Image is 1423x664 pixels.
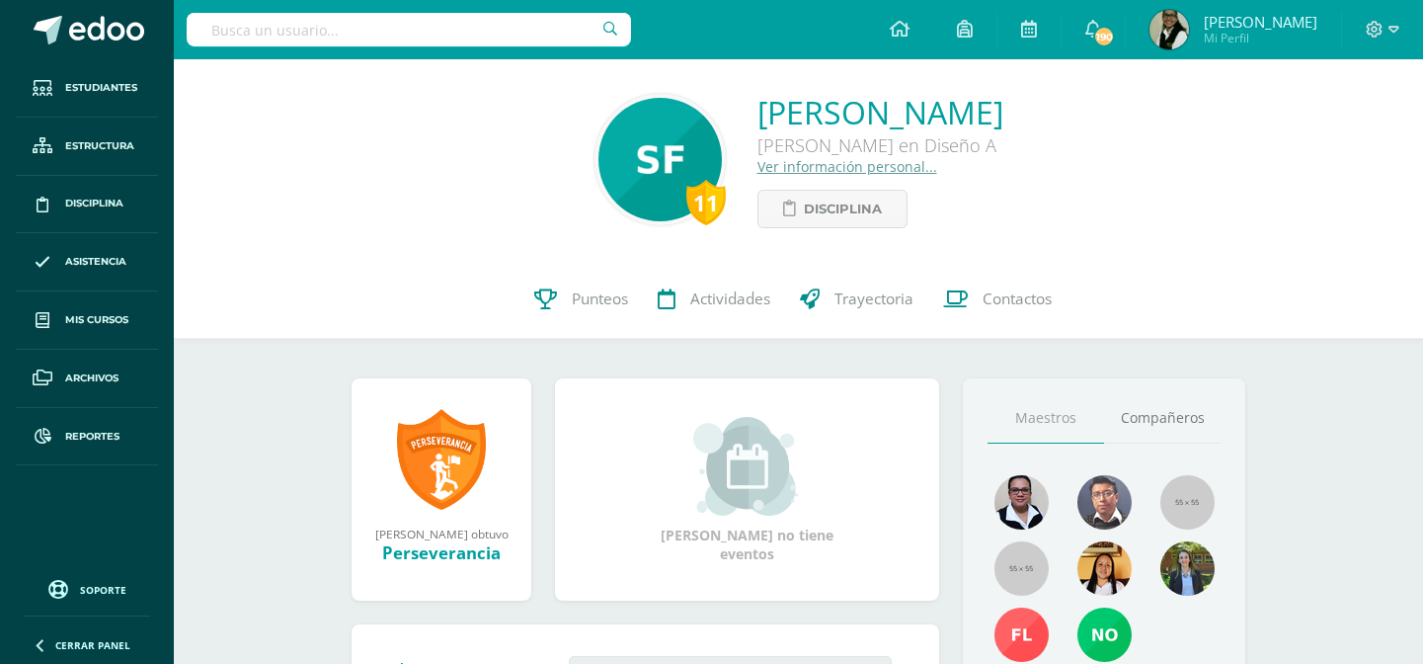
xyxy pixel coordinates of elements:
span: Asistencia [65,254,126,270]
a: Archivos [16,350,158,408]
img: 2641568233371aec4da1e5ad82614674.png [1149,10,1189,49]
img: event_small.png [693,417,801,516]
a: Punteos [519,260,643,339]
span: 190 [1093,26,1115,47]
img: 7e5ce3178e263c1de2a2f09ff2bb6eb7.png [1077,608,1132,662]
span: Contactos [983,289,1052,309]
span: Estructura [65,138,134,154]
div: [PERSON_NAME] no tiene eventos [649,417,846,563]
img: 55x55 [994,541,1049,596]
a: [PERSON_NAME] [757,91,1003,133]
img: e41c3894aaf89bb740a7d8c448248d63.png [994,475,1049,530]
div: 11 [686,180,726,225]
span: Actividades [690,289,770,309]
a: Compañeros [1104,393,1221,444]
a: Mis cursos [16,291,158,350]
a: Actividades [643,260,785,339]
a: Trayectoria [785,260,928,339]
img: 7d61841bcfb191287f003a87f3c9ee53.png [1160,541,1215,596]
a: Disciplina [757,190,908,228]
span: Archivos [65,371,119,386]
span: Trayectoria [834,289,913,309]
a: Estudiantes [16,59,158,118]
span: Disciplina [804,191,882,227]
a: Estructura [16,118,158,176]
span: Punteos [572,289,628,309]
span: Estudiantes [65,80,137,96]
a: Asistencia [16,233,158,291]
span: Soporte [80,583,126,597]
span: Reportes [65,429,119,445]
span: Cerrar panel [55,638,130,652]
span: Mi Perfil [1204,30,1317,46]
span: Mis cursos [65,312,128,328]
img: 55x55 [1160,475,1215,530]
div: Perseverancia [371,541,512,564]
img: 57c4e928f643661f27a38ec3fbef529c.png [994,608,1049,662]
span: Disciplina [65,196,123,211]
span: [PERSON_NAME] [1204,12,1317,32]
a: Maestros [988,393,1104,444]
a: Contactos [928,260,1067,339]
a: Reportes [16,408,158,466]
a: Ver información personal... [757,157,937,176]
img: bf3cc4379d1deeebe871fe3ba6f72a08.png [1077,475,1132,530]
a: Soporte [24,575,150,602]
div: [PERSON_NAME] obtuvo [371,526,512,541]
img: 46f6fa15264c5e69646c4d280a212a31.png [1077,541,1132,596]
input: Busca un usuario... [187,13,631,46]
img: b77c19919eff8c10c9d6709cf28c3af0.png [598,98,722,221]
div: [PERSON_NAME] en Diseño A [757,133,1003,157]
a: Disciplina [16,176,158,234]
